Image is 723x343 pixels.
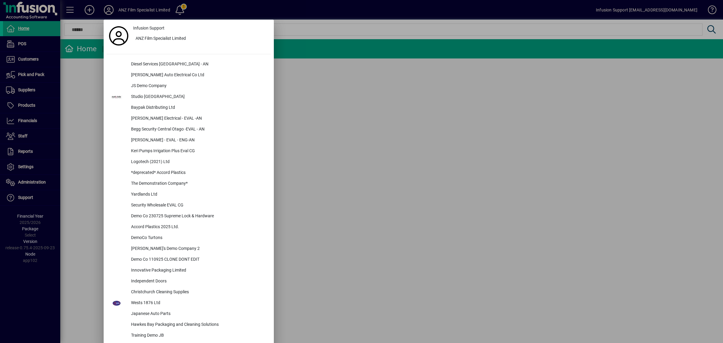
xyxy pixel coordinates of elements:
[107,211,271,222] button: Demo Co 230725 Supreme Lock & Hardware
[107,102,271,113] button: Baypak Distributing Ltd
[126,124,271,135] div: Begg Security Central Otago -EVAL - AN
[126,330,271,341] div: Training Demo JB
[107,276,271,287] button: Independent Doors
[107,146,271,157] button: Keri Pumps Irrigation Plus Eval CG
[107,30,131,41] a: Profile
[126,298,271,309] div: Wests 1876 Ltd
[126,200,271,211] div: Security Wholesale EVAL CG
[126,157,271,168] div: Logotech (2021) Ltd
[126,265,271,276] div: Innovative Packaging Limited
[126,81,271,92] div: JS Demo Company
[126,168,271,178] div: *deprecated* Accord Plastics
[126,102,271,113] div: Baypak Distributing Ltd
[107,222,271,233] button: Accord Plastics 2025 Ltd.
[126,59,271,70] div: Diesel Services [GEOGRAPHIC_DATA] - AN
[131,23,271,33] a: Infusion Support
[126,319,271,330] div: Hawkes Bay Packaging and Cleaning Solutions
[107,233,271,244] button: DemoCo Turtons
[107,265,271,276] button: Innovative Packaging Limited
[126,135,271,146] div: [PERSON_NAME] - EVAL - ENG-AN
[107,189,271,200] button: Yardlands Ltd
[107,157,271,168] button: Logotech (2021) Ltd
[126,244,271,254] div: [PERSON_NAME]'s Demo Company 2
[126,309,271,319] div: Japanese Auto Parts
[126,92,271,102] div: Studio [GEOGRAPHIC_DATA]
[133,25,164,31] span: Infusion Support
[107,70,271,81] button: [PERSON_NAME] Auto Electrical Co Ltd
[126,178,271,189] div: The Demonstration Company*
[107,81,271,92] button: JS Demo Company
[107,92,271,102] button: Studio [GEOGRAPHIC_DATA]
[126,233,271,244] div: DemoCo Turtons
[107,287,271,298] button: Christchurch Cleaning Supplies
[107,330,271,341] button: Training Demo JB
[131,33,271,44] button: ANZ Film Specialist Limited
[107,113,271,124] button: [PERSON_NAME] Electrical - EVAL -AN
[107,178,271,189] button: The Demonstration Company*
[107,124,271,135] button: Begg Security Central Otago -EVAL - AN
[126,254,271,265] div: Demo Co 110925 CLONE DONT EDIT
[107,319,271,330] button: Hawkes Bay Packaging and Cleaning Solutions
[107,135,271,146] button: [PERSON_NAME] - EVAL - ENG-AN
[126,113,271,124] div: [PERSON_NAME] Electrical - EVAL -AN
[107,168,271,178] button: *deprecated* Accord Plastics
[107,244,271,254] button: [PERSON_NAME]'s Demo Company 2
[126,211,271,222] div: Demo Co 230725 Supreme Lock & Hardware
[107,298,271,309] button: Wests 1876 Ltd
[126,222,271,233] div: Accord Plastics 2025 Ltd.
[126,276,271,287] div: Independent Doors
[126,146,271,157] div: Keri Pumps Irrigation Plus Eval CG
[107,254,271,265] button: Demo Co 110925 CLONE DONT EDIT
[107,309,271,319] button: Japanese Auto Parts
[107,59,271,70] button: Diesel Services [GEOGRAPHIC_DATA] - AN
[126,287,271,298] div: Christchurch Cleaning Supplies
[107,200,271,211] button: Security Wholesale EVAL CG
[126,70,271,81] div: [PERSON_NAME] Auto Electrical Co Ltd
[126,189,271,200] div: Yardlands Ltd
